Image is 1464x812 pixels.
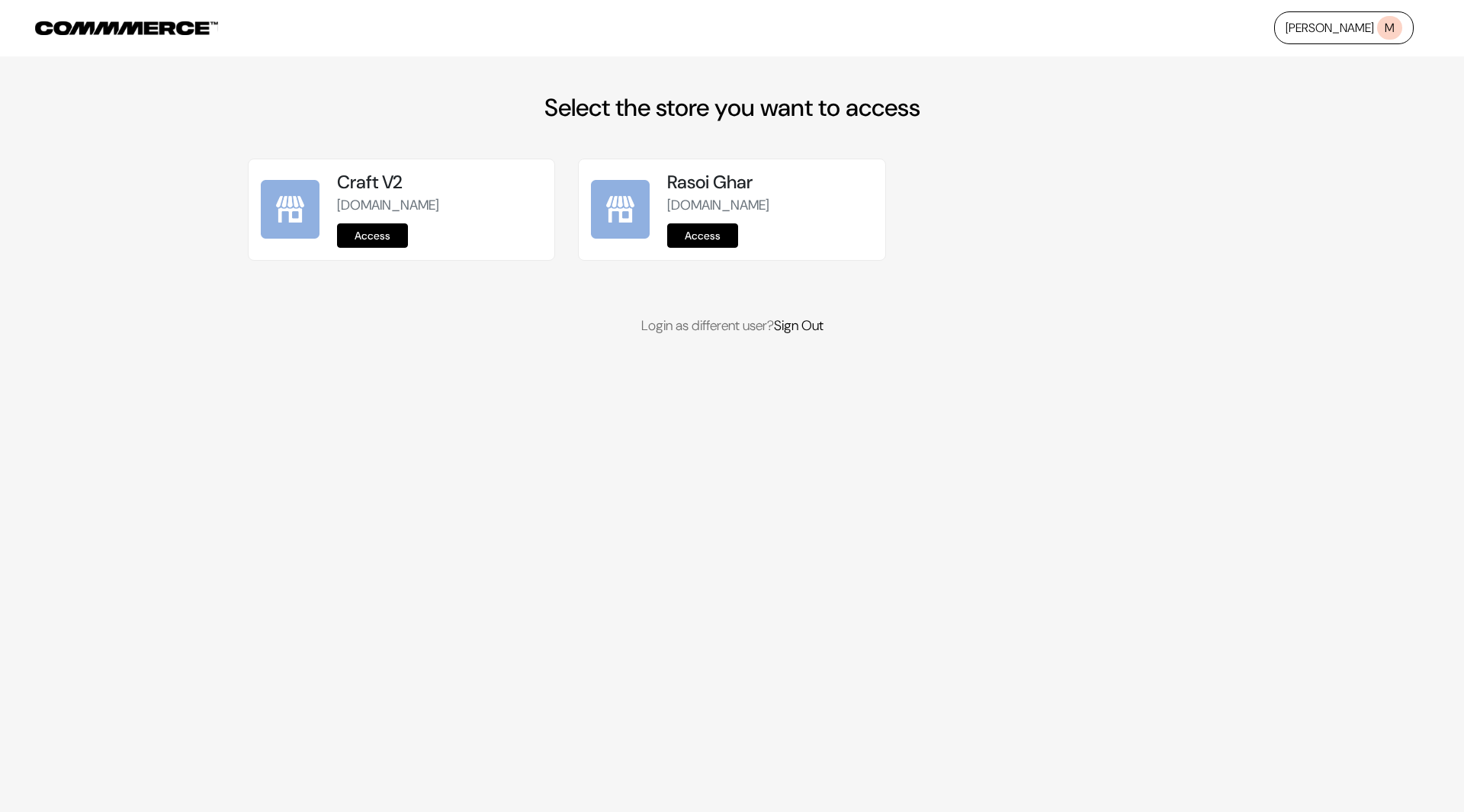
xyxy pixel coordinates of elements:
[774,316,823,335] a: Sign Out
[1274,11,1414,44] a: [PERSON_NAME]M
[591,180,650,239] img: Rasoi Ghar
[667,223,738,248] a: Access
[1377,16,1402,40] span: M
[248,316,1216,336] p: Login as different user?
[261,180,319,239] img: Craft V2
[337,223,408,248] a: Access
[667,195,872,216] p: [DOMAIN_NAME]
[667,172,872,194] h5: Rasoi Ghar
[337,172,542,194] h5: Craft V2
[248,93,1216,122] h2: Select the store you want to access
[337,195,542,216] p: [DOMAIN_NAME]
[35,21,218,35] img: COMMMERCE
